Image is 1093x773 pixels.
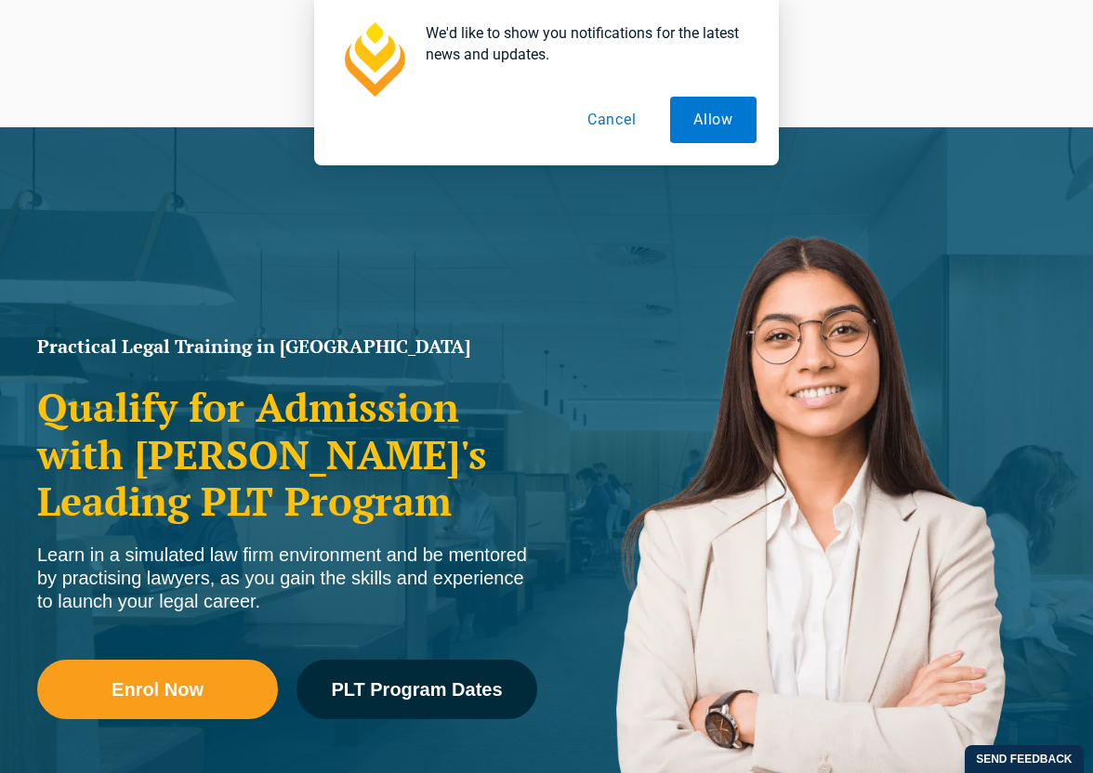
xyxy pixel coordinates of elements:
h1: Practical Legal Training in [GEOGRAPHIC_DATA] [37,337,537,356]
h2: Qualify for Admission with [PERSON_NAME]'s Leading PLT Program [37,384,537,524]
span: PLT Program Dates [331,680,502,699]
a: Enrol Now [37,660,278,719]
button: Allow [670,97,757,143]
span: Enrol Now [112,680,204,699]
img: notification icon [336,22,411,97]
div: We'd like to show you notifications for the latest news and updates. [411,22,757,65]
button: Cancel [564,97,660,143]
a: PLT Program Dates [296,660,537,719]
div: Learn in a simulated law firm environment and be mentored by practising lawyers, as you gain the ... [37,544,537,613]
